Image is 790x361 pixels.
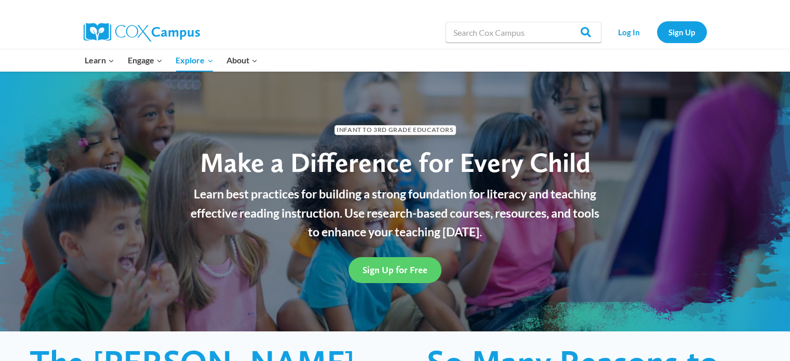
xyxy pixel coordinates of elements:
[349,257,441,283] a: Sign Up for Free
[607,21,652,43] a: Log In
[226,54,258,67] span: About
[85,54,114,67] span: Learn
[446,22,601,43] input: Search Cox Campus
[607,21,707,43] nav: Secondary Navigation
[200,146,591,179] span: Make a Difference for Every Child
[657,21,707,43] a: Sign Up
[185,184,606,242] p: Learn best practices for building a strong foundation for literacy and teaching effective reading...
[78,49,264,71] nav: Primary Navigation
[84,23,200,42] img: Cox Campus
[176,54,213,67] span: Explore
[128,54,163,67] span: Engage
[363,264,427,275] span: Sign Up for Free
[334,125,456,135] span: Infant to 3rd Grade Educators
